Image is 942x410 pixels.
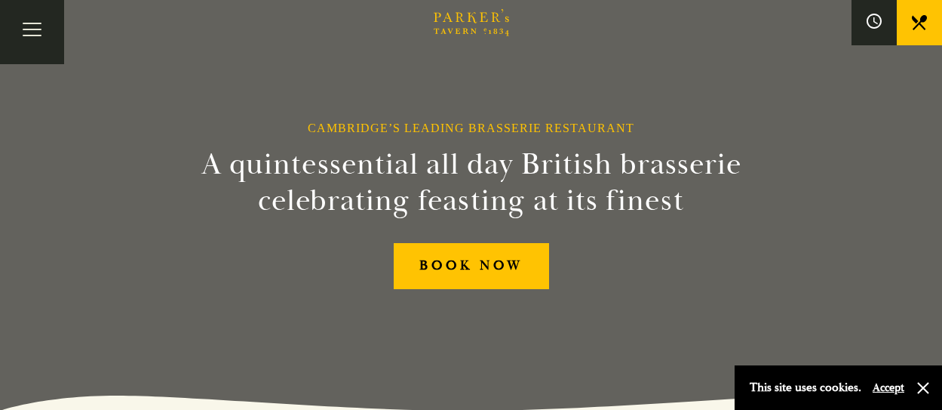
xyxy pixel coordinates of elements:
[308,121,634,135] h1: Cambridge’s Leading Brasserie Restaurant
[750,377,861,399] p: This site uses cookies.
[394,243,549,289] a: BOOK NOW
[916,381,931,396] button: Close and accept
[873,381,904,395] button: Accept
[127,146,815,219] h2: A quintessential all day British brasserie celebrating feasting at its finest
